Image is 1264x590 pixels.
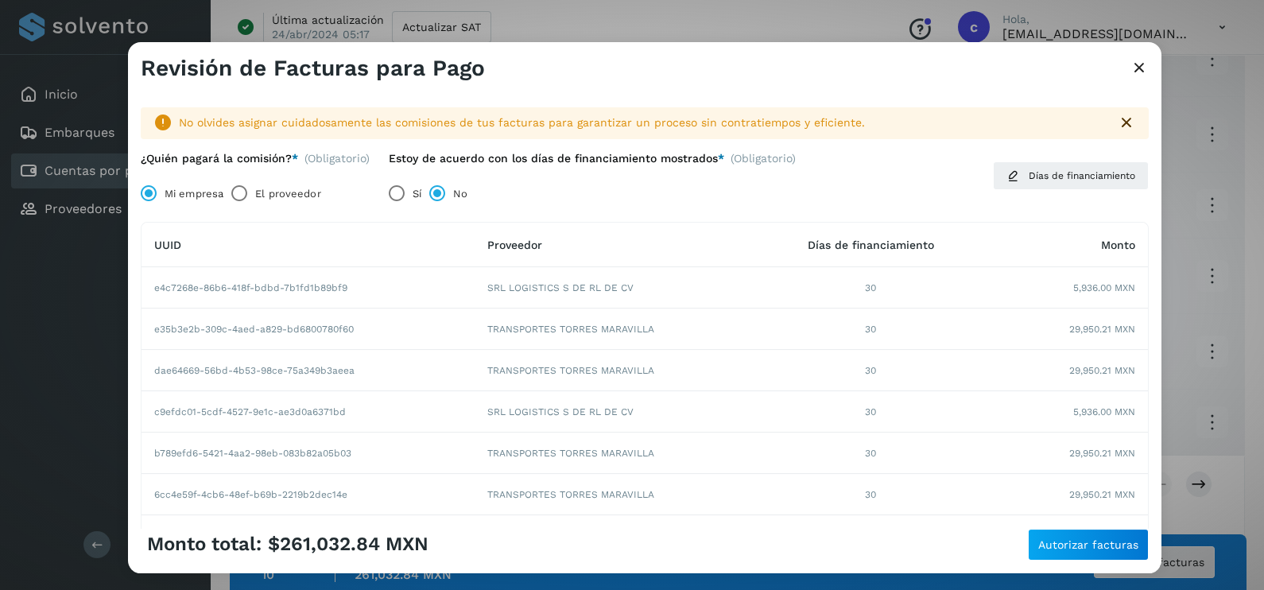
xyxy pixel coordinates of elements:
[142,309,475,350] td: e35b3e2b-309c-4aed-a829-bd6800780f60
[142,391,475,433] td: c9efdc01-5cdf-4527-9e1c-ae3d0a6371bd
[142,515,475,557] td: 585fb1c6-dfbc-4fd1-bdff-be5924e1c19c
[268,533,428,556] span: $261,032.84 MXN
[1069,487,1135,502] span: 29,950.21 MXN
[475,267,758,309] td: SRL LOGISTICS S DE RL DE CV
[179,115,1104,131] div: No olvides asignar cuidadosamente las comisiones de tus facturas para garantizar un proceso sin c...
[758,267,983,309] td: 30
[475,309,758,350] td: TRANSPORTES TORRES MARAVILLA
[758,391,983,433] td: 30
[165,177,223,209] label: Mi empresa
[413,177,421,209] label: Sí
[475,433,758,474] td: TRANSPORTES TORRES MARAVILLA
[141,152,298,165] label: ¿Quién pagará la comisión?
[475,474,758,515] td: TRANSPORTES TORRES MARAVILLA
[1069,363,1135,378] span: 29,950.21 MXN
[758,309,983,350] td: 30
[453,177,467,209] label: No
[141,55,485,82] h3: Revisión de Facturas para Pago
[1029,169,1135,183] span: Días de financiamiento
[1073,281,1135,295] span: 5,936.00 MXN
[758,515,983,557] td: 30
[142,350,475,391] td: dae64669-56bd-4b53-98ce-75a349b3aeea
[993,161,1149,190] button: Días de financiamiento
[1101,239,1135,251] span: Monto
[808,239,934,251] span: Días de financiamiento
[1028,529,1149,561] button: Autorizar facturas
[731,152,796,172] span: (Obligatorio)
[758,474,983,515] td: 30
[475,391,758,433] td: SRL LOGISTICS S DE RL DE CV
[142,433,475,474] td: b789efd6-5421-4aa2-98eb-083b82a05b03
[475,515,758,557] td: [PERSON_NAME]
[142,474,475,515] td: 6cc4e59f-4cb6-48ef-b69b-2219b2dec14e
[154,239,181,251] span: UUID
[758,350,983,391] td: 30
[1069,446,1135,460] span: 29,950.21 MXN
[758,433,983,474] td: 30
[475,350,758,391] td: TRANSPORTES TORRES MARAVILLA
[389,152,724,165] label: Estoy de acuerdo con los días de financiamiento mostrados
[1073,405,1135,419] span: 5,936.00 MXN
[142,267,475,309] td: e4c7268e-86b6-418f-bdbd-7b1fd1b89bf9
[304,152,370,165] span: (Obligatorio)
[255,177,320,209] label: El proveedor
[1069,322,1135,336] span: 29,950.21 MXN
[487,239,542,251] span: Proveedor
[147,533,262,556] span: Monto total:
[1038,539,1138,550] span: Autorizar facturas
